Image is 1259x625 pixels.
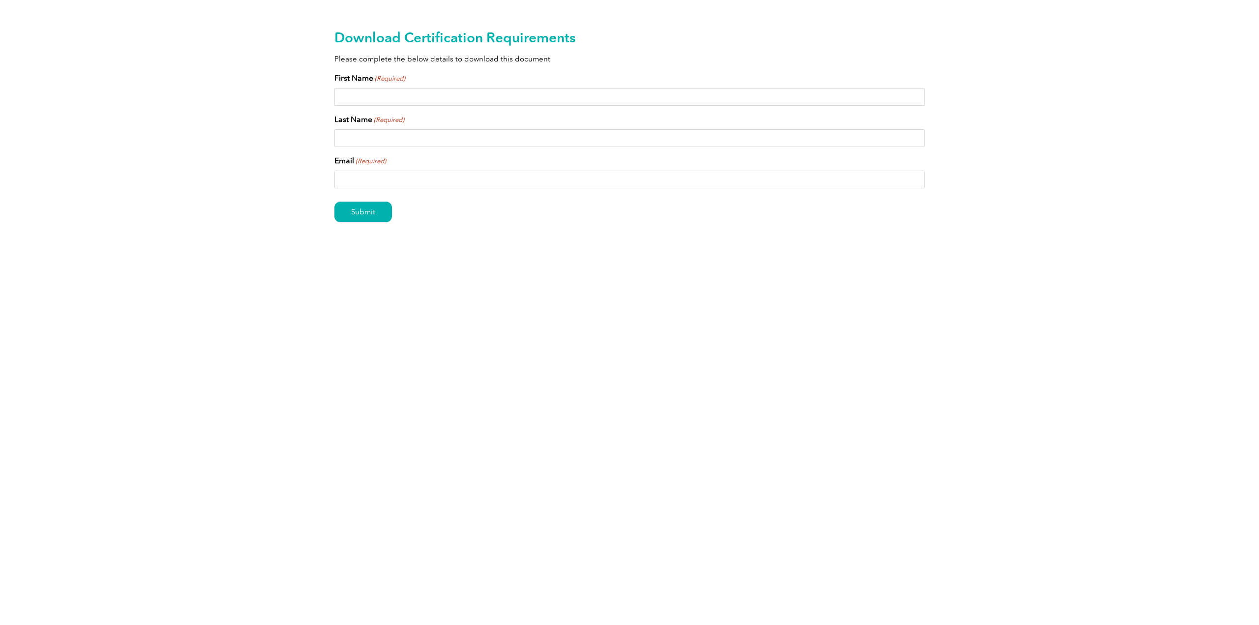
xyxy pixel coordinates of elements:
[334,30,925,45] h2: Download Certification Requirements
[334,54,925,64] p: Please complete the below details to download this document
[373,115,405,125] span: (Required)
[334,155,386,167] label: Email
[374,74,406,84] span: (Required)
[334,202,392,222] input: Submit
[334,72,405,84] label: First Name
[334,114,404,125] label: Last Name
[355,156,387,166] span: (Required)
